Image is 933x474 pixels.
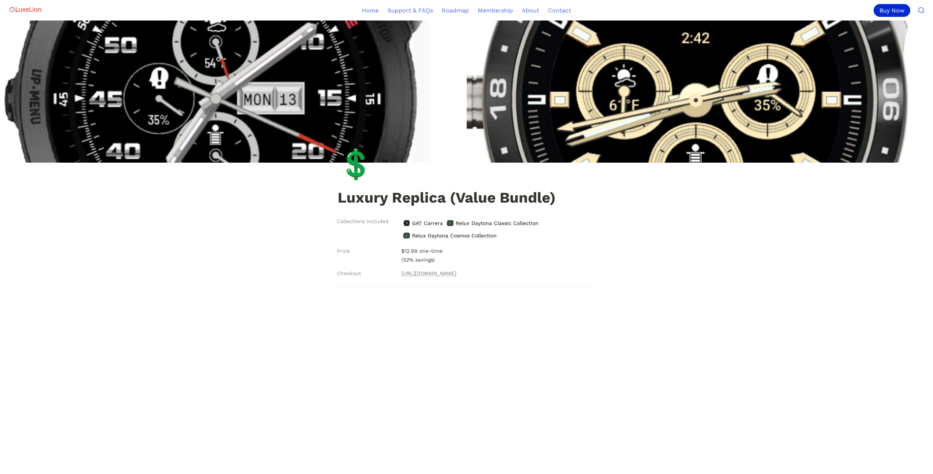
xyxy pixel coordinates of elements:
[874,4,913,17] a: Buy Now
[455,218,539,228] span: Relux Daytona Classic Collection
[337,247,350,255] span: Price
[337,190,596,207] h1: Luxury Replica (Value Bundle)
[401,217,445,229] a: GAT CarreraGAT Carrera
[398,244,596,267] p: $12.99 one-time (52% savings)
[338,150,374,178] div: 💲
[447,220,453,226] img: Relux Daytona Classic Collection
[403,220,410,226] img: GAT Carrera
[337,218,389,225] span: Collections Included
[411,218,444,228] span: GAT Carrera
[401,230,499,241] a: Relux Daytona Cosmos CollectionRelux Daytona Cosmos Collection
[411,231,497,240] span: Relux Daytona Cosmos Collection
[401,269,456,278] a: [URL][DOMAIN_NAME]
[445,217,541,229] a: Relux Daytona Classic CollectionRelux Daytona Classic Collection
[874,4,910,17] div: Buy Now
[9,2,42,17] img: Logo
[337,270,361,277] span: Checkout
[403,233,410,238] img: Relux Daytona Cosmos Collection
